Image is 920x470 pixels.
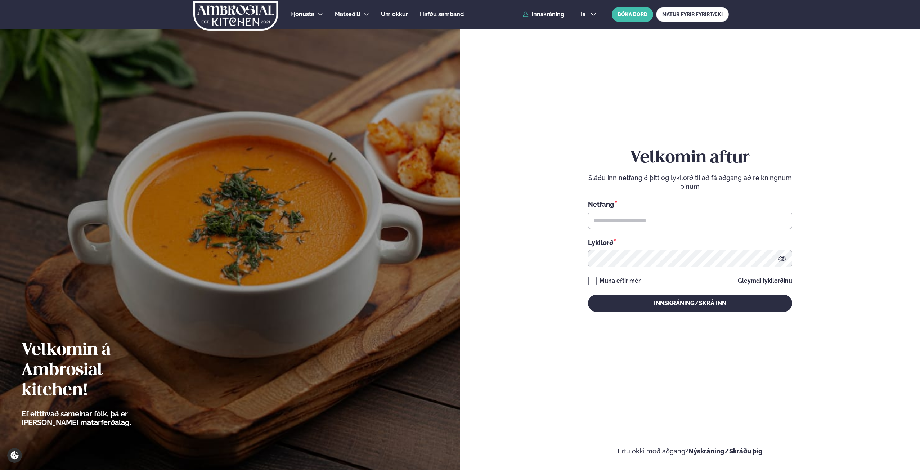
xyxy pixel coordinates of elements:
[420,11,464,18] span: Hafðu samband
[335,10,360,19] a: Matseðill
[656,7,729,22] a: MATUR FYRIR FYRIRTÆKI
[588,295,792,312] button: Innskráning/Skrá inn
[588,174,792,191] p: Sláðu inn netfangið þitt og lykilorð til að fá aðgang að reikningnum þínum
[381,11,408,18] span: Um okkur
[290,11,314,18] span: Þjónusta
[22,340,171,401] h2: Velkomin á Ambrosial kitchen!
[588,148,792,168] h2: Velkomin aftur
[688,447,763,455] a: Nýskráning/Skráðu þig
[612,7,653,22] button: BÓKA BORÐ
[7,448,22,463] a: Cookie settings
[290,10,314,19] a: Þjónusta
[482,447,899,456] p: Ertu ekki með aðgang?
[193,1,279,31] img: logo
[22,409,171,427] p: Ef eitthvað sameinar fólk, þá er [PERSON_NAME] matarferðalag.
[381,10,408,19] a: Um okkur
[588,200,792,209] div: Netfang
[420,10,464,19] a: Hafðu samband
[738,278,792,284] a: Gleymdi lykilorðinu
[588,238,792,247] div: Lykilorð
[523,11,564,18] a: Innskráning
[575,12,602,17] button: is
[335,11,360,18] span: Matseðill
[581,12,588,17] span: is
